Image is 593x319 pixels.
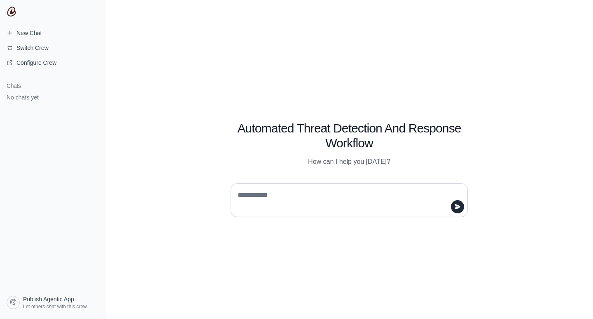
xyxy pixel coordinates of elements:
span: New Chat [16,29,42,37]
span: Publish Agentic App [23,295,74,303]
span: Switch Crew [16,44,49,52]
img: CrewAI Logo [7,7,16,17]
span: Let others chat with this crew [23,303,87,310]
a: Configure Crew [3,56,102,69]
p: How can I help you [DATE]? [231,157,468,167]
button: Switch Crew [3,41,102,54]
h1: Automated Threat Detection And Response Workflow [231,121,468,151]
a: New Chat [3,26,102,40]
a: Publish Agentic App Let others chat with this crew [3,293,102,312]
span: Configure Crew [16,59,56,67]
